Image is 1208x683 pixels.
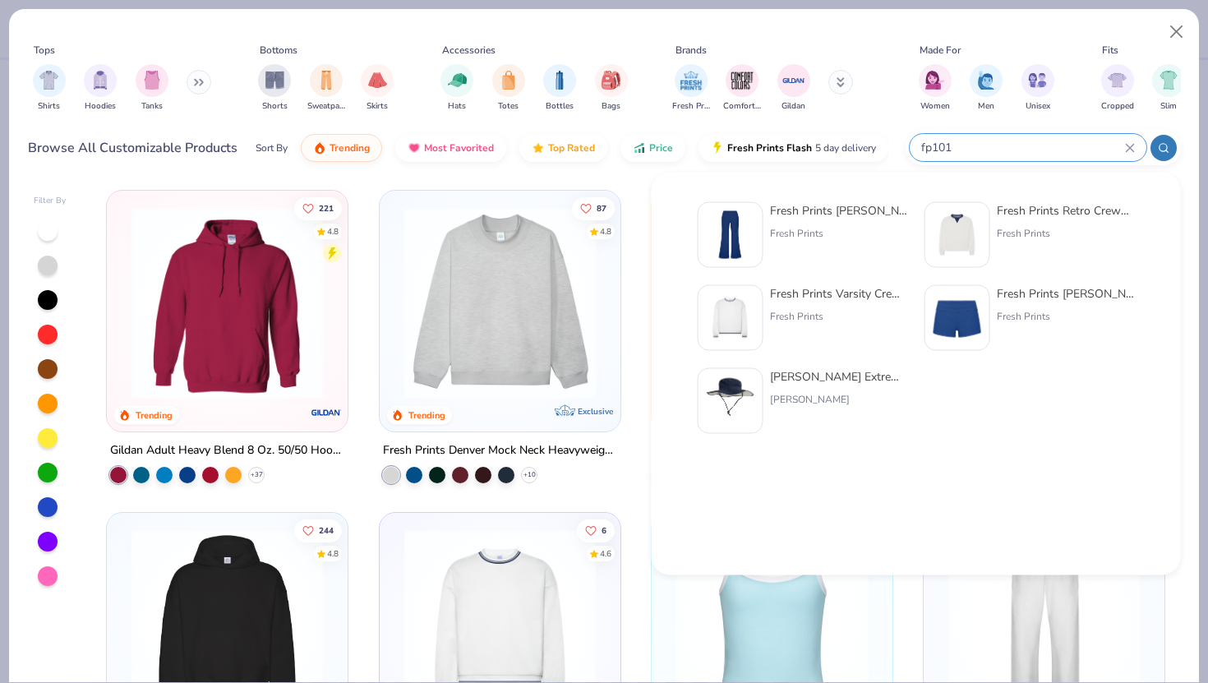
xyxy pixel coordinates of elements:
button: filter button [84,64,117,113]
img: Shorts Image [265,71,284,90]
div: Filter By [34,195,67,207]
span: Bottles [546,100,574,113]
div: Browse All Customizable Products [28,138,237,158]
button: Most Favorited [395,134,506,162]
div: filter for Hats [440,64,473,113]
div: filter for Shorts [258,64,291,113]
div: filter for Bottles [543,64,576,113]
img: most_fav.gif [408,141,421,155]
span: 6 [601,527,606,535]
div: Fresh Prints Retro Crewneck [997,202,1135,219]
div: Fresh Prints [997,309,1135,324]
img: Totes Image [500,71,518,90]
img: Cropped Image [1108,71,1127,90]
span: Top Rated [548,141,595,155]
div: Fresh Prints [770,226,908,241]
span: Slim [1160,100,1177,113]
button: Top Rated [519,134,607,162]
div: Fresh Prints [PERSON_NAME]-over Lounge Shorts [997,285,1135,302]
button: filter button [672,64,710,113]
button: Like [576,519,614,542]
span: Skirts [367,100,388,113]
div: 4.8 [327,225,339,238]
span: Fresh Prints Flash [727,141,812,155]
img: Sweatpants Image [317,71,335,90]
img: Gildan logo [311,396,343,429]
img: d60be0fe-5443-43a1-ac7f-73f8b6aa2e6e [932,293,983,344]
button: filter button [492,64,525,113]
button: filter button [33,64,66,113]
button: filter button [595,64,628,113]
img: Hoodies Image [91,71,109,90]
div: [PERSON_NAME] [770,392,908,407]
div: Sort By [256,141,288,155]
span: Men [978,100,994,113]
div: [PERSON_NAME] Extreme Adventurer Hat [770,368,908,385]
img: Comfort Colors Image [730,68,754,93]
button: filter button [307,64,345,113]
span: Bags [602,100,620,113]
span: Totes [498,100,519,113]
img: f5d85501-0dbb-4ee4-b115-c08fa3845d83 [396,207,604,399]
div: Made For [920,43,961,58]
button: filter button [1021,64,1054,113]
img: Skirts Image [368,71,387,90]
span: Gildan [782,100,805,113]
img: 4d4398e1-a86f-4e3e-85fd-b9623566810e [705,293,756,344]
button: filter button [258,64,291,113]
button: filter button [440,64,473,113]
button: Trending [301,134,382,162]
button: Like [294,196,342,219]
div: filter for Totes [492,64,525,113]
div: Fresh Prints [770,309,908,324]
div: filter for Gildan [777,64,810,113]
div: Gildan Adult Heavy Blend 8 Oz. 50/50 Hooded Sweatshirt [110,441,344,461]
span: 221 [319,204,334,212]
img: Fresh Prints Image [679,68,703,93]
span: Most Favorited [424,141,494,155]
img: Men Image [977,71,995,90]
img: Women Image [925,71,944,90]
span: Price [649,141,673,155]
span: Hoodies [85,100,116,113]
div: Brands [675,43,707,58]
div: 4.8 [599,225,611,238]
img: Unisex Image [1028,71,1047,90]
span: Sweatpants [307,100,345,113]
div: filter for Women [919,64,952,113]
img: Bottles Image [551,71,569,90]
img: a90f7c54-8796-4cb2-9d6e-4e9644cfe0fe [604,207,812,399]
span: Hats [448,100,466,113]
div: Accessories [442,43,496,58]
div: filter for Cropped [1101,64,1134,113]
button: filter button [777,64,810,113]
img: Shirts Image [39,71,58,90]
img: Hats Image [448,71,467,90]
img: flash.gif [711,141,724,155]
button: Price [620,134,685,162]
span: Exclusive [578,406,613,417]
img: Slim Image [1160,71,1178,90]
img: 71722808-2b97-4973-8707-df24310497f4 [705,376,756,427]
button: filter button [723,64,761,113]
span: Women [920,100,950,113]
img: trending.gif [313,141,326,155]
button: filter button [136,64,168,113]
div: filter for Unisex [1021,64,1054,113]
span: 87 [596,204,606,212]
span: 5 day delivery [815,139,876,158]
div: Fresh Prints [997,226,1135,241]
span: Shorts [262,100,288,113]
span: Shirts [38,100,60,113]
button: Fresh Prints Flash5 day delivery [699,134,888,162]
span: Unisex [1026,100,1050,113]
div: Fresh Prints Denver Mock Neck Heavyweight Sweatshirt [383,441,617,461]
img: Tanks Image [143,71,161,90]
div: filter for Fresh Prints [672,64,710,113]
input: Try "T-Shirt" [920,138,1125,157]
div: filter for Men [970,64,1003,113]
div: filter for Slim [1152,64,1185,113]
div: filter for Hoodies [84,64,117,113]
div: Fresh Prints [PERSON_NAME]-over Flared Pants [770,202,908,219]
div: filter for Comfort Colors [723,64,761,113]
